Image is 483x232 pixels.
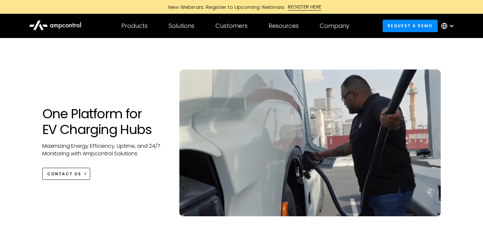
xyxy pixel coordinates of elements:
div: CONTACT US [47,171,81,177]
a: CONTACT US [42,168,91,180]
h1: One Platform for EV Charging Hubs [42,106,167,137]
div: Resources [269,22,299,29]
a: New Webinars: Register to Upcoming WebinarsREGISTER HERE [94,3,389,10]
p: Maximizing Energy Efficiency, Uptime, and 24/7 Monitoring with Ampcontrol Solutions [42,143,167,157]
div: Customers [215,22,248,29]
a: Request a demo [383,20,438,32]
div: REGISTER HERE [288,3,322,10]
div: Solutions [169,22,194,29]
div: Products [121,22,148,29]
div: Company [320,22,349,29]
div: New Webinars: Register to Upcoming Webinars [162,4,288,10]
